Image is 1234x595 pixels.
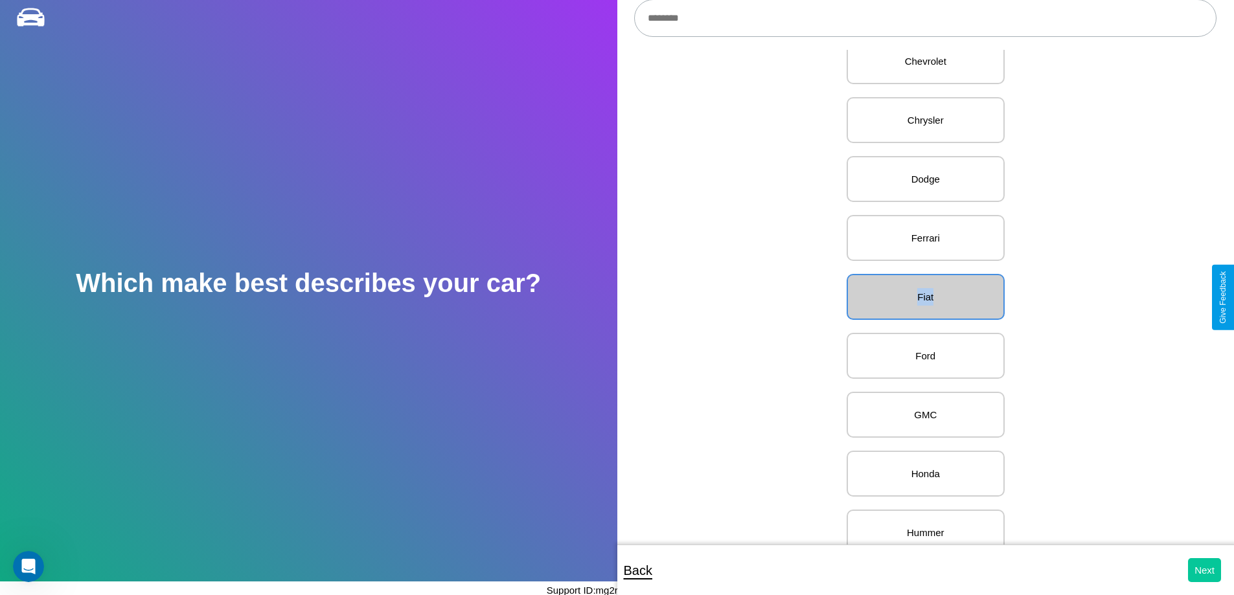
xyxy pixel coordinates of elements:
p: Back [624,559,652,582]
p: Dodge [861,170,990,188]
p: Ferrari [861,229,990,247]
p: Chrysler [861,111,990,129]
p: Hummer [861,524,990,541]
button: Next [1188,558,1221,582]
h2: Which make best describes your car? [76,269,541,298]
p: GMC [861,406,990,423]
p: Ford [861,347,990,365]
p: Chevrolet [861,52,990,70]
div: Give Feedback [1218,271,1228,324]
p: Fiat [861,288,990,306]
iframe: Intercom live chat [13,551,44,582]
p: Honda [861,465,990,482]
